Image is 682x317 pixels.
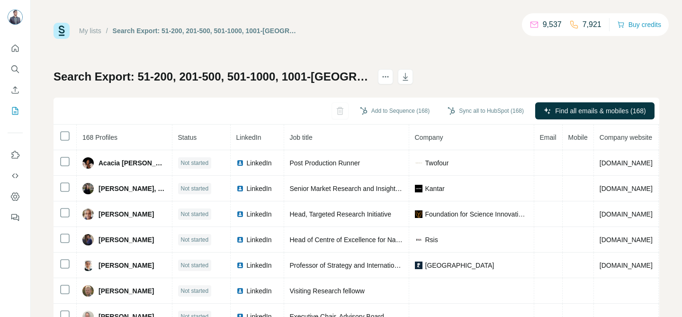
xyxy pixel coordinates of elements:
[99,261,154,270] span: [PERSON_NAME]
[8,209,23,226] button: Feedback
[415,210,422,218] img: company-logo
[99,286,154,296] span: [PERSON_NAME]
[113,26,301,36] div: Search Export: 51-200, 201-500, 501-1000, 1001-[GEOGRAPHIC_DATA], Chief Research Officer, Chief S...
[247,286,272,296] span: LinkedIn
[236,159,244,167] img: LinkedIn logo
[441,104,530,118] button: Sync all to HubSpot (168)
[99,209,154,219] span: [PERSON_NAME]
[583,19,601,30] p: 7,921
[236,262,244,269] img: LinkedIn logo
[415,262,422,269] img: company-logo
[181,235,209,244] span: Not started
[600,159,653,167] span: [DOMAIN_NAME]
[247,209,272,219] span: LinkedIn
[54,69,369,84] h1: Search Export: 51-200, 201-500, 501-1000, 1001-[GEOGRAPHIC_DATA], Chief Research Officer, Chief S...
[79,27,101,35] a: My lists
[290,185,427,192] span: Senior Market Research and Insights Manager
[82,234,94,245] img: Avatar
[181,261,209,270] span: Not started
[425,184,445,193] span: Kantar
[353,104,436,118] button: Add to Sequence (168)
[178,134,197,141] span: Status
[290,210,392,218] span: Head, Targeted Research Initiative
[415,185,422,192] img: company-logo
[236,236,244,244] img: LinkedIn logo
[8,61,23,78] button: Search
[236,210,244,218] img: LinkedIn logo
[600,185,653,192] span: [DOMAIN_NAME]
[617,18,661,31] button: Buy credits
[425,235,438,245] span: Rsis
[290,262,432,269] span: Professor of Strategy and International Business
[600,236,653,244] span: [DOMAIN_NAME]
[290,236,566,244] span: Head of Centre of Excellence for National Security, Future Issues in Technology, Digital Impact
[181,159,209,167] span: Not started
[378,69,393,84] button: actions
[535,102,655,119] button: Find all emails & mobiles (168)
[555,106,646,116] span: Find all emails & mobiles (168)
[600,134,652,141] span: Company website
[8,167,23,184] button: Use Surfe API
[425,209,528,219] span: Foundation for Science Innovation and Development [GEOGRAPHIC_DATA] [GEOGRAPHIC_DATA]
[8,102,23,119] button: My lists
[8,146,23,163] button: Use Surfe on LinkedIn
[8,9,23,25] img: Avatar
[82,134,117,141] span: 168 Profiles
[425,261,494,270] span: [GEOGRAPHIC_DATA]
[290,134,313,141] span: Job title
[415,134,443,141] span: Company
[425,158,449,168] span: Twofour
[290,287,365,295] span: Visiting Research felloww
[99,235,154,245] span: [PERSON_NAME]
[540,134,556,141] span: Email
[415,236,422,244] img: company-logo
[181,287,209,295] span: Not started
[568,134,588,141] span: Mobile
[99,158,166,168] span: Acacia [PERSON_NAME]
[290,159,360,167] span: Post Production Runner
[106,26,108,36] li: /
[82,260,94,271] img: Avatar
[82,183,94,194] img: Avatar
[247,158,272,168] span: LinkedIn
[8,40,23,57] button: Quick start
[181,184,209,193] span: Not started
[82,208,94,220] img: Avatar
[247,235,272,245] span: LinkedIn
[543,19,562,30] p: 9,537
[247,261,272,270] span: LinkedIn
[8,188,23,205] button: Dashboard
[82,285,94,297] img: Avatar
[415,159,422,167] img: company-logo
[600,262,653,269] span: [DOMAIN_NAME]
[247,184,272,193] span: LinkedIn
[236,134,261,141] span: LinkedIn
[82,157,94,169] img: Avatar
[600,210,653,218] span: [DOMAIN_NAME]
[54,23,70,39] img: Surfe Logo
[236,185,244,192] img: LinkedIn logo
[8,82,23,99] button: Enrich CSV
[99,184,166,193] span: [PERSON_NAME], PhD
[236,287,244,295] img: LinkedIn logo
[181,210,209,218] span: Not started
